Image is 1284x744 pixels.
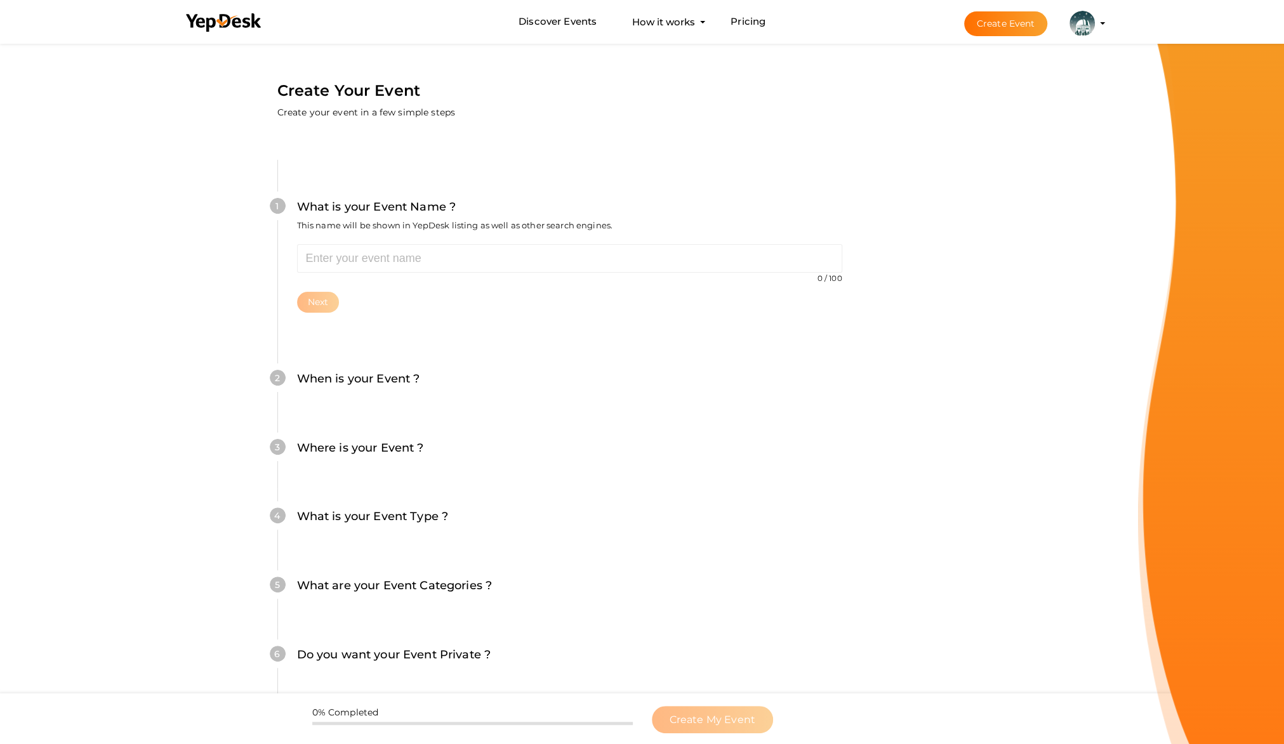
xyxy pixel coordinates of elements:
button: Next [297,292,340,313]
small: 0 / 100 [817,273,842,283]
div: 5 [270,577,286,592]
button: How it works [628,10,699,34]
label: 0% Completed [312,706,379,719]
label: What are your Event Categories ? [297,577,492,595]
div: 4 [270,507,286,523]
label: Do you want your Event Private ? [297,646,491,664]
label: Where is your Event ? [297,439,424,457]
label: Create your event in a few simple steps [277,106,455,119]
div: 2 [270,370,286,386]
span: Create My Event [670,714,755,726]
input: Enter your event name [297,244,842,273]
img: KH323LD6_small.jpeg [1069,11,1095,36]
button: Create My Event [652,706,773,733]
label: When is your Event ? [297,370,420,388]
div: 3 [270,439,286,455]
div: 1 [270,198,286,214]
div: 6 [270,646,286,662]
label: Create Your Event [277,79,420,103]
label: This name will be shown in YepDesk listing as well as other search engines. [297,219,613,232]
a: Discover Events [519,10,597,34]
a: Pricing [731,10,765,34]
button: Create Event [964,11,1048,36]
label: What is your Event Type ? [297,507,449,526]
label: What is your Event Name ? [297,198,456,216]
